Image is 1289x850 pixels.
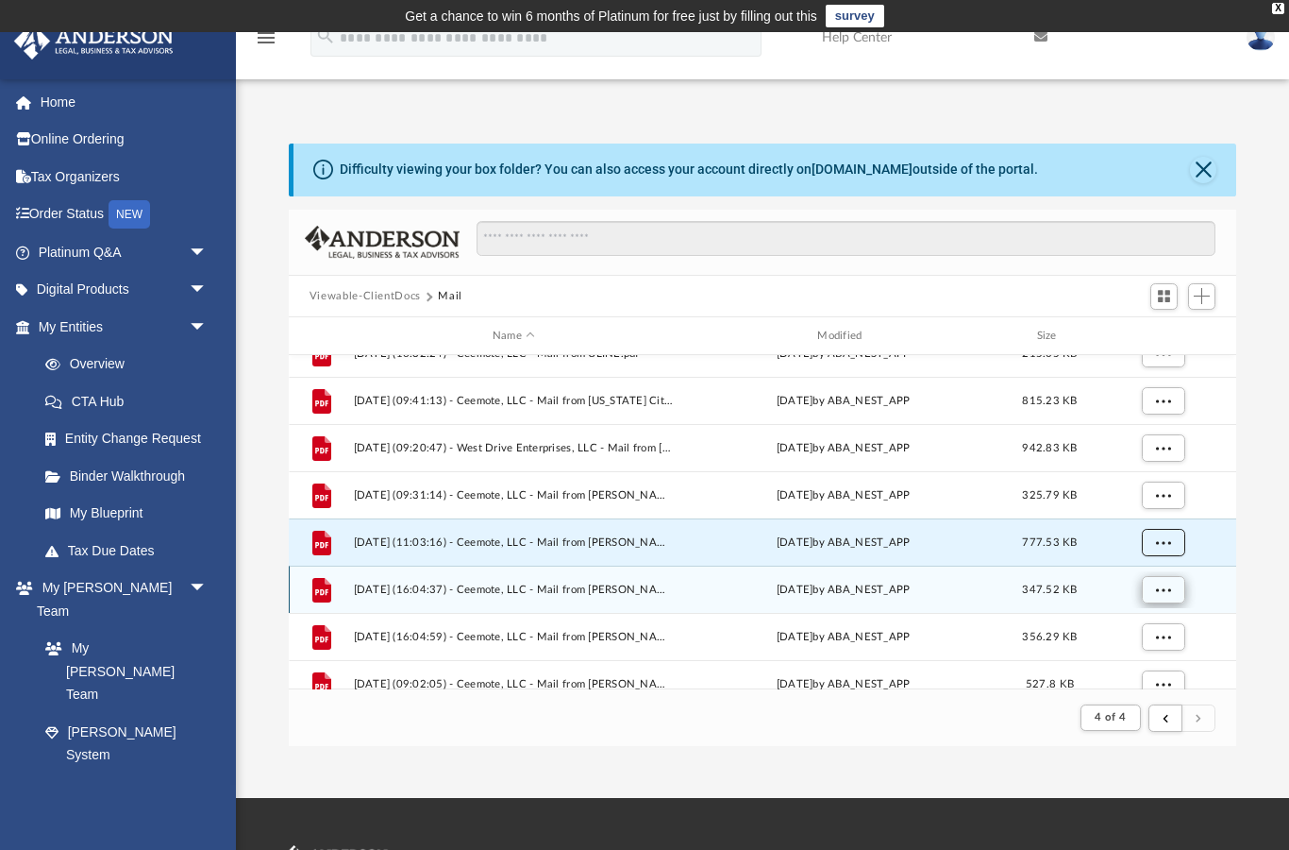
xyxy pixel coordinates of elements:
[189,271,226,310] span: arrow_drop_down
[826,5,884,27] a: survey
[1247,24,1275,51] img: User Pic
[26,532,236,569] a: Tax Due Dates
[682,328,1004,345] div: Modified
[26,773,226,811] a: Client Referrals
[13,308,236,346] a: My Entitiesarrow_drop_down
[1188,283,1216,310] button: Add
[315,25,336,46] i: search
[26,382,236,420] a: CTA Hub
[297,328,344,345] div: id
[1022,632,1077,642] span: 356.29 KB
[13,83,236,121] a: Home
[13,158,236,195] a: Tax Organizers
[477,221,1216,257] input: Search files and folders
[1141,482,1184,510] button: More options
[353,584,674,596] span: [DATE] (16:04:37) - Ceemote, LLC - Mail from [PERSON_NAME].pdf
[682,393,1003,410] div: [DATE] by ABA_NEST_APP
[682,676,1003,693] div: [DATE] by ABA_NEST_APP
[438,288,462,305] button: Mail
[682,582,1003,599] div: [DATE] by ABA_NEST_APP
[8,23,179,59] img: Anderson Advisors Platinum Portal
[26,346,236,383] a: Overview
[1141,529,1184,557] button: More options
[1022,537,1077,548] span: 777.53 KB
[405,5,817,27] div: Get a chance to win 6 months of Platinum for free just by filling out this
[353,395,674,407] span: [DATE] (09:41:13) - Ceemote, LLC - Mail from [US_STATE] City Department of Finance.pdf
[13,121,236,159] a: Online Ordering
[255,26,277,49] i: menu
[26,420,236,458] a: Entity Change Request
[13,195,236,234] a: Order StatusNEW
[1096,328,1228,345] div: id
[353,678,674,690] span: [DATE] (09:02:05) - Ceemote, LLC - Mail from [PERSON_NAME].pdf
[13,233,236,271] a: Platinum Q&Aarrow_drop_down
[289,355,1236,689] div: grid
[1026,679,1074,689] span: 527.8 KB
[1022,443,1077,453] span: 942.83 KB
[353,631,674,643] span: [DATE] (16:04:59) - Ceemote, LLC - Mail from [PERSON_NAME].pdf
[682,440,1003,457] div: [DATE] by ABA_NEST_APP
[1141,576,1184,604] button: More options
[1141,671,1184,699] button: More options
[13,271,236,309] a: Digital Productsarrow_drop_down
[353,442,674,454] span: [DATE] (09:20:47) - West Drive Enterprises, LLC - Mail from [PERSON_NAME][GEOGRAPHIC_DATA]pdf
[353,536,674,549] span: [DATE] (11:03:16) - Ceemote, LLC - Mail from [PERSON_NAME].pdf
[26,457,236,495] a: Binder Walkthrough
[1150,283,1179,310] button: Switch to Grid View
[310,288,421,305] button: Viewable-ClientDocs
[682,535,1003,552] div: [DATE] by ABA_NEST_APP
[1080,705,1140,731] button: 4 of 4
[812,161,912,177] a: [DOMAIN_NAME]
[1141,434,1184,463] button: More options
[1141,387,1184,416] button: More options
[1022,490,1077,501] span: 325.79 KB
[26,630,217,714] a: My [PERSON_NAME] Team
[353,489,674,501] span: [DATE] (09:31:14) - Ceemote, LLC - Mail from [PERSON_NAME].pdf
[1190,157,1216,183] button: Close
[352,328,674,345] div: Name
[189,308,226,347] span: arrow_drop_down
[13,569,226,630] a: My [PERSON_NAME] Teamarrow_drop_down
[1012,328,1087,345] div: Size
[1141,623,1184,652] button: More options
[1095,712,1126,722] span: 4 of 4
[682,629,1003,646] div: [DATE] by ABA_NEST_APP
[1022,396,1077,406] span: 815.23 KB
[109,200,150,229] div: NEW
[255,36,277,49] a: menu
[26,713,226,773] a: [PERSON_NAME] System
[189,569,226,608] span: arrow_drop_down
[340,160,1038,179] div: Difficulty viewing your box folder? You can also access your account directly on outside of the p...
[1022,348,1077,359] span: 215.05 KB
[1022,585,1077,595] span: 347.52 KB
[682,487,1003,504] div: [DATE] by ABA_NEST_APP
[189,233,226,272] span: arrow_drop_down
[1272,3,1284,14] div: close
[26,495,226,533] a: My Blueprint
